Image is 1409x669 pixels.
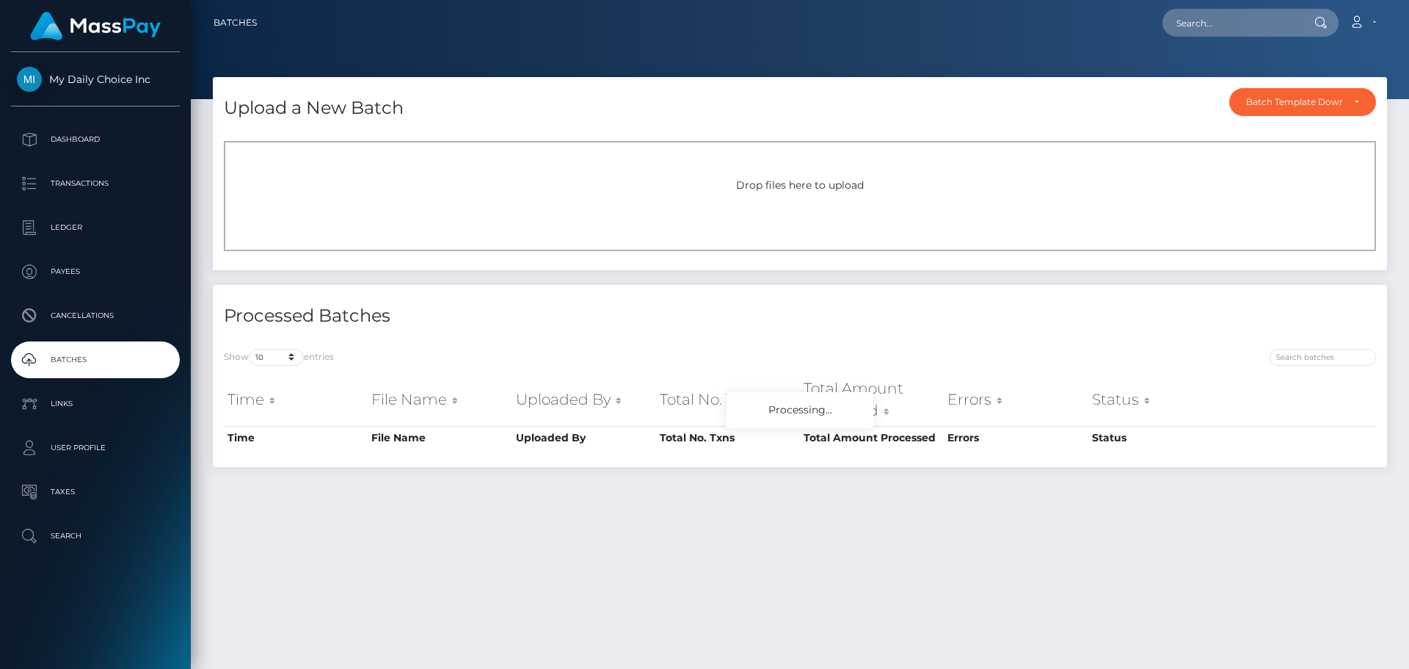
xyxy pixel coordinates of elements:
[224,374,368,426] th: Time
[1088,426,1232,449] th: Status
[17,217,174,239] p: Ledger
[11,165,180,202] a: Transactions
[944,374,1088,426] th: Errors
[11,73,180,86] span: My Daily Choice Inc
[11,430,180,466] a: User Profile
[224,426,368,449] th: Time
[1246,96,1342,108] div: Batch Template Download
[11,341,180,378] a: Batches
[368,426,511,449] th: File Name
[17,393,174,415] p: Links
[224,303,789,329] h4: Processed Batches
[1229,88,1376,116] button: Batch Template Download
[11,121,180,158] a: Dashboard
[249,349,304,366] select: Showentries
[944,426,1088,449] th: Errors
[17,173,174,195] p: Transactions
[656,374,800,426] th: Total No. Txns
[1162,9,1300,37] input: Search...
[11,518,180,554] a: Search
[214,7,257,38] a: Batches
[30,12,161,40] img: MassPay Logo
[512,374,656,426] th: Uploaded By
[512,426,656,449] th: Uploaded By
[11,297,180,334] a: Cancellations
[736,178,864,192] span: Drop files here to upload
[727,392,873,428] div: Processing...
[17,129,174,151] p: Dashboard
[1270,349,1376,366] input: Search batches
[224,95,404,121] h4: Upload a New Batch
[17,481,174,503] p: Taxes
[800,426,944,449] th: Total Amount Processed
[224,349,334,366] label: Show entries
[1088,374,1232,426] th: Status
[656,426,800,449] th: Total No. Txns
[368,374,511,426] th: File Name
[17,67,42,92] img: My Daily Choice Inc
[17,305,174,327] p: Cancellations
[17,349,174,371] p: Batches
[11,386,180,422] a: Links
[17,261,174,283] p: Payees
[17,437,174,459] p: User Profile
[800,374,944,426] th: Total Amount Processed
[11,253,180,290] a: Payees
[17,525,174,547] p: Search
[11,474,180,510] a: Taxes
[11,209,180,246] a: Ledger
